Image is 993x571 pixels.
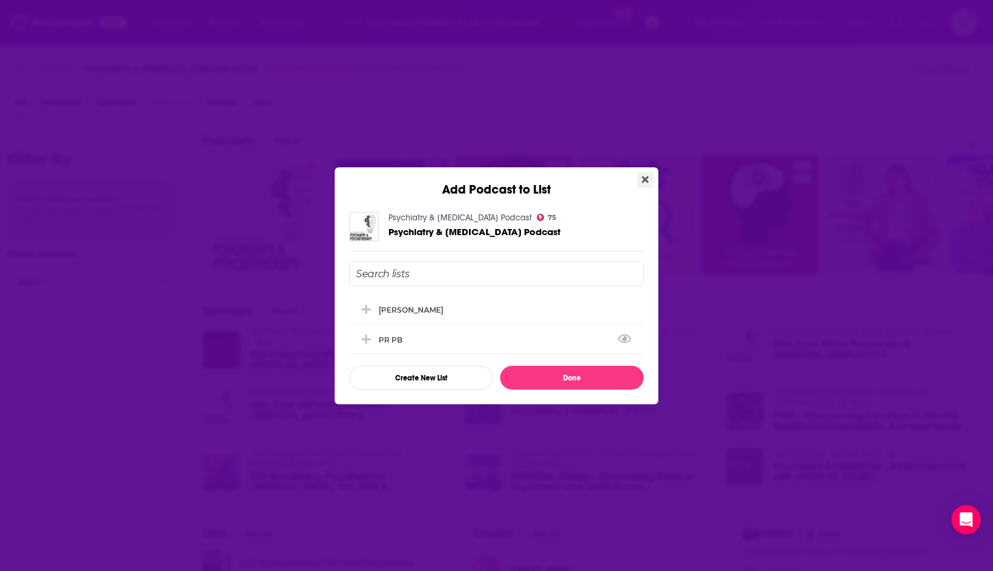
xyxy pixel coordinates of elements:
a: Psychiatry & Psychotherapy Podcast [388,227,561,237]
a: 75 [537,214,556,221]
div: Johnathan Walton - Scams [349,296,644,323]
div: Add Podcast To List [349,261,644,390]
button: Close [637,172,653,187]
div: [PERSON_NAME] [379,305,443,315]
input: Search lists [349,261,644,286]
button: Done [500,366,644,390]
a: Psychiatry & Psychotherapy Podcast [388,213,532,223]
span: 75 [548,215,556,220]
button: View Link [402,342,410,343]
span: Psychiatry & [MEDICAL_DATA] Podcast [388,226,561,238]
img: Psychiatry & Psychotherapy Podcast [349,212,379,241]
div: PR PB [349,326,644,353]
div: Open Intercom Messenger [951,505,981,534]
button: Create New List [349,366,493,390]
div: PR PB [379,335,410,344]
div: Add Podcast to List [335,167,658,197]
